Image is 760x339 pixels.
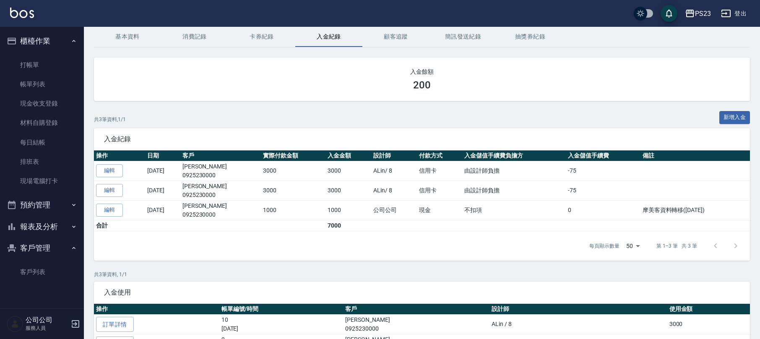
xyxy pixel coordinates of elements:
p: 0925230000 [182,191,259,199]
td: 1000 [261,200,326,220]
button: 入金紀錄 [295,27,362,47]
th: 日期 [145,150,180,161]
td: [PERSON_NAME] [180,200,261,220]
td: 3000 [667,314,750,334]
th: 帳單編號/時間 [219,304,344,315]
td: ALin / 8 [371,181,417,200]
button: 簡訊發送紀錄 [429,27,497,47]
img: Logo [10,8,34,18]
td: [PERSON_NAME] [180,161,261,181]
th: 客戶 [180,150,261,161]
button: 抽獎券紀錄 [497,27,564,47]
button: 卡券紀錄 [228,27,295,47]
td: 不扣項 [462,200,566,220]
button: 預約管理 [3,194,81,216]
p: 共 3 筆資料, 1 / 1 [94,271,750,278]
td: 信用卡 [417,161,463,181]
th: 操作 [94,304,219,315]
button: PS23 [682,5,714,22]
td: 公司公司 [371,200,417,220]
p: 0925230000 [345,324,487,333]
span: 入金使用 [104,288,740,297]
button: 消費記錄 [161,27,228,47]
a: 編輯 [96,204,123,217]
td: [DATE] [145,161,180,181]
th: 入金儲值手續費 [566,150,640,161]
td: 由設計師負擔 [462,181,566,200]
th: 操作 [94,150,145,161]
button: 客戶管理 [3,237,81,259]
td: 合計 [94,220,145,231]
h3: 200 [413,79,431,91]
td: -75 [566,181,640,200]
th: 備註 [640,150,750,161]
th: 付款方式 [417,150,463,161]
a: 現場電腦打卡 [3,171,81,191]
button: 櫃檯作業 [3,30,81,52]
td: 由設計師負擔 [462,161,566,181]
h5: 公司公司 [26,316,68,324]
td: [DATE] [145,200,180,220]
p: 服務人員 [26,324,68,332]
a: 編輯 [96,184,123,197]
td: 7000 [325,220,371,231]
a: 訂單詳情 [96,317,134,332]
p: 第 1–3 筆 共 3 筆 [656,242,697,250]
th: 入金金額 [325,150,371,161]
td: -75 [566,161,640,181]
td: 現金 [417,200,463,220]
td: 3000 [325,161,371,181]
a: 排班表 [3,152,81,171]
span: 入金紀錄 [104,135,740,143]
button: 顧客追蹤 [362,27,429,47]
img: Person [7,316,23,332]
td: 摩美客資料轉移([DATE]) [640,200,750,220]
button: 登出 [718,6,750,21]
td: 10 [219,314,344,334]
td: 3000 [261,161,326,181]
a: 現金收支登錄 [3,94,81,113]
td: 3000 [325,181,371,200]
p: [DATE] [221,324,341,333]
p: 共 3 筆資料, 1 / 1 [94,116,126,123]
td: ALin / 8 [371,161,417,181]
button: 新增入金 [719,111,750,124]
th: 客戶 [343,304,489,315]
a: 客戶列表 [3,262,81,282]
td: 信用卡 [417,181,463,200]
th: 實際付款金額 [261,150,326,161]
p: 0925230000 [182,171,259,180]
td: ALin / 8 [489,314,667,334]
button: 基本資料 [94,27,161,47]
th: 入金儲值手續費負擔方 [462,150,566,161]
a: 編輯 [96,164,123,177]
td: 0 [566,200,640,220]
a: 打帳單 [3,55,81,75]
div: 50 [623,235,643,257]
button: save [661,5,677,22]
th: 設計師 [489,304,667,315]
h2: 入金餘額 [104,67,740,76]
p: 每頁顯示數量 [589,242,619,250]
a: 帳單列表 [3,75,81,94]
div: PS23 [695,8,711,19]
td: 3000 [261,181,326,200]
a: 材料自購登錄 [3,113,81,132]
td: [PERSON_NAME] [343,314,489,334]
td: [DATE] [145,181,180,200]
th: 使用金額 [667,304,750,315]
p: 0925230000 [182,210,259,219]
td: [PERSON_NAME] [180,181,261,200]
th: 設計師 [371,150,417,161]
a: 每日結帳 [3,133,81,152]
td: 1000 [325,200,371,220]
button: 報表及分析 [3,216,81,238]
